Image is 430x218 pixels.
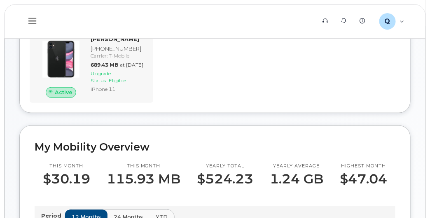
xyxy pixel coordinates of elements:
[43,172,90,186] p: $30.19
[91,45,145,53] div: [PHONE_NUMBER]
[197,172,253,186] p: $524.23
[43,163,90,169] p: This month
[91,36,139,42] strong: [PERSON_NAME]
[91,70,111,83] span: Upgrade Status:
[107,172,181,186] p: 115.93 MB
[41,39,81,79] img: iPhone_11.jpg
[270,172,323,186] p: 1.24 GB
[340,172,387,186] p: $47.04
[91,52,145,59] div: Carrier: T-Mobile
[107,163,181,169] p: This month
[374,13,410,30] div: QT10632
[120,62,143,68] span: at [DATE]
[35,141,395,153] h2: My Mobility Overview
[91,62,118,68] span: 689.43 MB
[394,182,424,212] iframe: Messenger Launcher
[55,88,72,96] span: Active
[109,77,126,83] span: Eligible
[385,16,390,26] span: Q
[35,35,148,98] a: Active[PERSON_NAME][PHONE_NUMBER]Carrier: T-Mobile689.43 MBat [DATE]Upgrade Status:EligibleiPhone 11
[91,86,145,93] div: iPhone 11
[340,163,387,169] p: Highest month
[270,163,323,169] p: Yearly average
[197,163,253,169] p: Yearly total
